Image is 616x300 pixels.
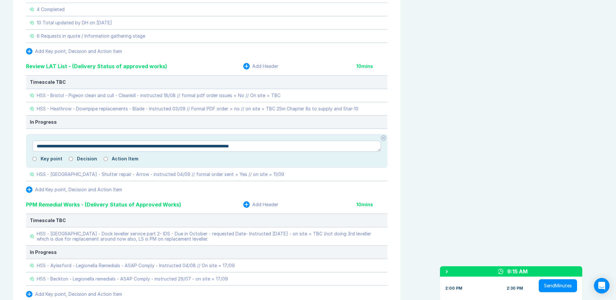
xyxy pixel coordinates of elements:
[26,291,122,297] button: Add Key point, Decision and Action Item
[35,292,122,297] div: Add Key point, Decision and Action Item
[252,64,278,69] div: Add Header
[26,62,167,70] div: Review LAT List - (Delivery Status of approved works)
[41,156,62,161] label: Key point
[356,64,387,69] div: 10 mins
[26,186,122,193] button: Add Key point, Decision and Action Item
[37,263,235,268] div: HSS - Aylesford - Legionella Remedials - ASAP Comply - Instructed 04/08 // On site = 17/09
[252,202,278,207] div: Add Header
[30,250,383,255] div: In Progress
[507,268,528,275] div: 9:15 AM
[35,49,122,54] div: Add Key point, Decision and Action Item
[26,48,122,55] button: Add Key point, Decision and Action Item
[77,156,97,161] label: Decision
[445,286,462,291] div: 2:00 PM
[37,106,358,111] div: HSS - Heathrow - Downpipe replacements - Blade - Instructed 03/09 // Formal PDF order = no // on ...
[30,80,383,85] div: Timescale TBC
[243,201,278,208] button: Add Header
[112,156,138,161] label: Action Item
[30,119,383,125] div: In Progress
[30,218,383,223] div: Timescale TBC
[594,278,610,294] div: Open Intercom Messenger
[37,276,228,281] div: HSS - Beckton - Legionella remedials - ASAP Comply - instructed 29/07 - on site = 17/09
[35,187,122,192] div: Add Key point, Decision and Action Item
[37,20,112,25] div: 10 Total updated by DH on [DATE]
[37,172,284,177] div: HSS - [GEOGRAPHIC_DATA] - Shutter repair - Arrow - instructed 04/09 // formal order sent = Yes //...
[26,201,181,208] div: PPM Remedial Works - (Delivery Status of Approved Works)
[243,63,278,69] button: Add Header
[37,93,281,98] div: HSS - Bristol - Pigeon clean and cull - Cleankill - instructed 18/08 // formal pdf order issues =...
[37,7,65,12] div: 4 Completed
[507,286,523,291] div: 2:30 PM
[539,279,577,292] button: SendMinutes
[37,33,145,39] div: 6 Requests in quote / Information gathering stage
[37,231,383,242] div: HSS - [GEOGRAPHIC_DATA] - Dock leveller service part 2- IDS - Due in October - requested Date- In...
[356,202,387,207] div: 10 mins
